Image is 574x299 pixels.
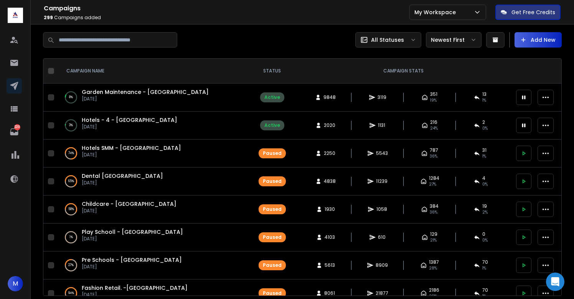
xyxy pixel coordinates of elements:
a: Play Schooll - [GEOGRAPHIC_DATA] [82,228,183,236]
span: 21 % [430,237,437,243]
span: 216 [430,119,437,125]
p: [DATE] [82,208,176,214]
span: 1 % [482,265,486,271]
div: Paused [263,150,282,156]
p: My Workspace [414,8,459,16]
span: 0 [482,231,485,237]
span: 70 [482,287,488,293]
span: 2250 [324,150,335,156]
span: 27 % [429,181,436,187]
p: 1 % [69,233,73,241]
a: Dental [GEOGRAPHIC_DATA] [82,172,163,180]
span: 70 [482,259,488,265]
p: 65 % [68,177,74,185]
span: 19 % [430,97,437,103]
span: 1058 [376,206,387,212]
span: 2 [482,119,485,125]
p: All Statuses [371,36,404,44]
a: Childcare - [GEOGRAPHIC_DATA] [82,200,176,208]
p: [DATE] [82,236,183,242]
span: 787 [430,147,438,153]
span: 8909 [376,262,388,268]
div: Paused [263,234,282,240]
th: CAMPAIGN NAME [57,59,249,84]
span: 28 % [429,265,437,271]
span: 351 [430,91,437,97]
p: [DATE] [82,152,181,158]
button: Get Free Credits [495,5,561,20]
p: [DATE] [82,96,209,102]
div: Paused [263,290,282,296]
p: [DATE] [82,292,188,298]
p: 3 % [69,122,73,129]
span: 2 % [482,209,488,215]
span: 8061 [324,290,335,296]
td: 74%Hotels SMM - [GEOGRAPHIC_DATA][DATE] [57,140,249,168]
td: 3%Hotels - 4 - [GEOGRAPHIC_DATA][DATE] [57,112,249,140]
div: Paused [263,178,282,184]
span: 0 % [482,237,488,243]
a: Pre Schools - [GEOGRAPHIC_DATA] [82,256,182,264]
span: 9848 [323,94,336,100]
span: 11239 [376,178,388,184]
p: 74 % [68,149,74,157]
a: Garden Maintenance - [GEOGRAPHIC_DATA] [82,88,209,96]
span: 2186 [429,287,439,293]
span: 1930 [325,206,335,212]
div: Paused [263,262,282,268]
td: 58%Childcare - [GEOGRAPHIC_DATA][DATE] [57,195,249,223]
span: 21877 [376,290,388,296]
span: 5613 [325,262,335,268]
span: 31 [482,147,487,153]
span: 4 [482,175,485,181]
span: 1387 [429,259,439,265]
img: logo [8,8,23,23]
td: 27%Pre Schools - [GEOGRAPHIC_DATA][DATE] [57,251,249,279]
span: 0 % [482,125,488,131]
p: 94 % [68,289,74,297]
th: CAMPAIGN STATS [295,59,511,84]
p: [DATE] [82,124,177,130]
span: 4838 [324,178,336,184]
p: 58 % [68,205,74,213]
span: 384 [430,203,439,209]
button: M [8,276,23,291]
div: Paused [263,206,282,212]
p: 8 % [69,94,73,101]
div: Open Intercom Messenger [546,273,564,291]
span: 36 % [430,153,437,159]
td: 1%Play Schooll - [GEOGRAPHIC_DATA][DATE] [57,223,249,251]
h1: Campaigns [44,4,409,13]
div: Active [264,122,280,128]
button: Add New [515,32,562,48]
a: Hotels - 4 - [GEOGRAPHIC_DATA] [82,116,177,124]
span: 1284 [429,175,439,181]
span: 19 [482,203,487,209]
p: 229 [14,124,20,130]
span: 5543 [376,150,388,156]
span: 610 [378,234,386,240]
span: 0 % [482,181,488,187]
span: 299 [44,14,53,21]
p: Campaigns added [44,15,409,21]
a: 229 [7,124,22,140]
td: 65%Dental [GEOGRAPHIC_DATA][DATE] [57,168,249,195]
div: Active [264,94,280,100]
a: Hotels SMM - [GEOGRAPHIC_DATA] [82,144,181,152]
p: 27 % [68,261,74,269]
p: Get Free Credits [511,8,555,16]
span: 1 % [482,153,486,159]
span: 4103 [325,234,335,240]
span: 3119 [378,94,386,100]
a: Fashion Retail. -[GEOGRAPHIC_DATA] [82,284,188,292]
span: 129 [430,231,437,237]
